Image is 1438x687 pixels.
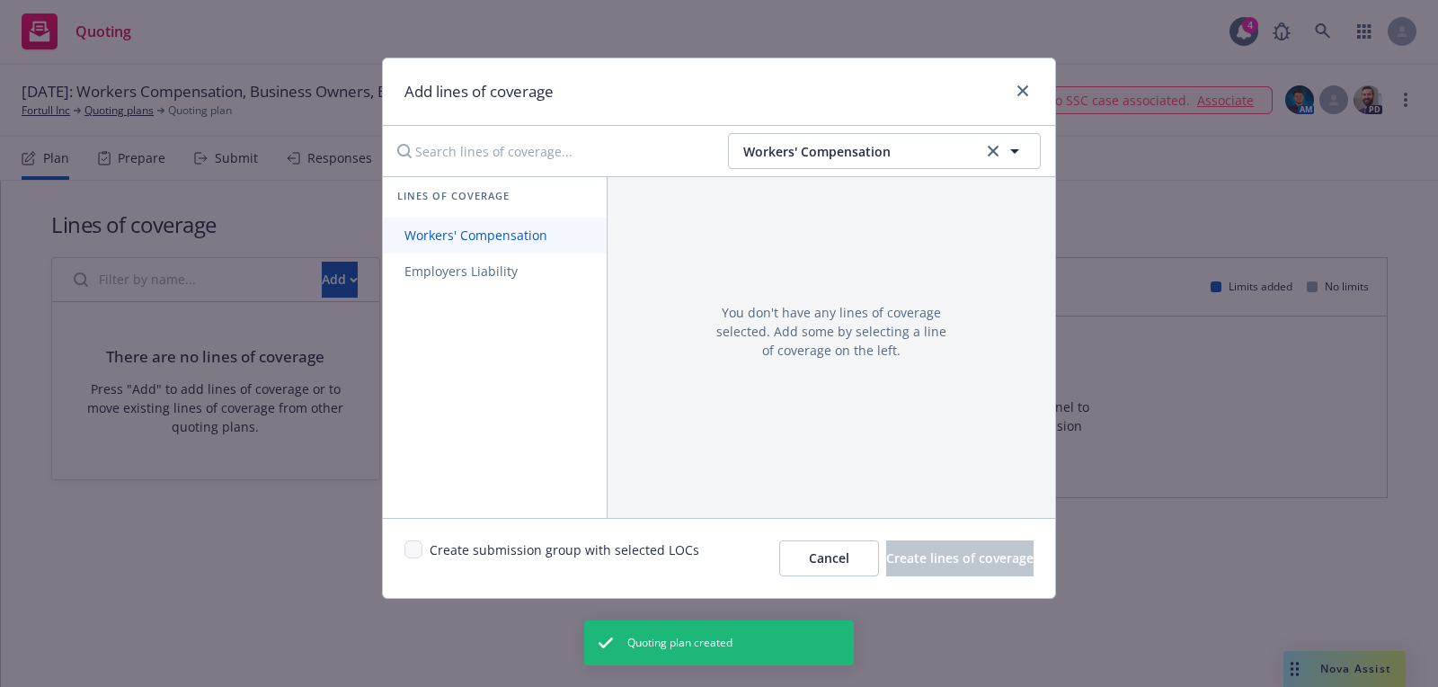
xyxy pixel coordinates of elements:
[430,540,699,576] span: Create submission group with selected LOCs
[743,142,978,161] span: Workers' Compensation
[386,133,714,169] input: Search lines of coverage...
[627,635,732,651] span: Quoting plan created
[397,188,510,203] span: Lines of coverage
[809,549,849,567] span: Cancel
[404,80,554,103] h1: Add lines of coverage
[715,303,947,360] span: You don't have any lines of coverage selected. Add some by selecting a line of coverage on the left.
[383,263,539,280] span: Employers Liability
[1012,80,1034,102] a: close
[886,549,1034,567] span: Create lines of coverage
[886,540,1034,576] button: Create lines of coverage
[982,140,1004,162] a: clear selection
[779,540,879,576] button: Cancel
[383,227,569,244] span: Workers' Compensation
[728,133,1041,169] button: Workers' Compensationclear selection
